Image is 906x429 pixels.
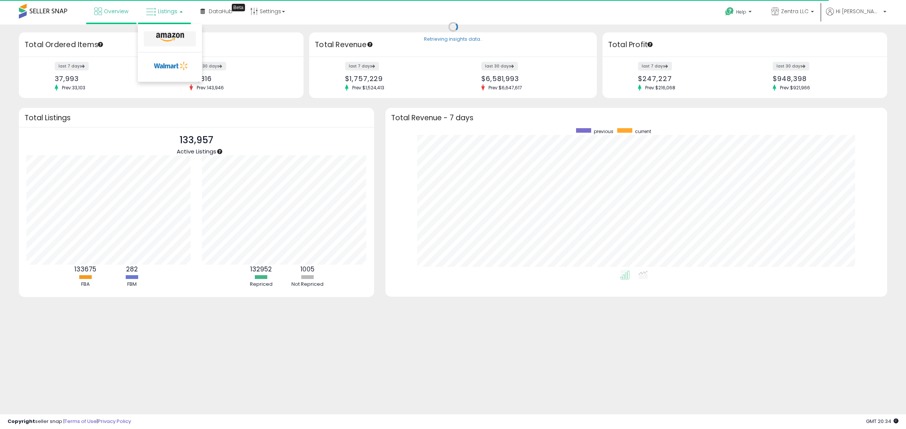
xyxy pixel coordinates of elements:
[193,84,228,91] span: Prev: 143,946
[641,84,679,91] span: Prev: $216,068
[836,8,881,15] span: Hi [PERSON_NAME]
[367,41,373,48] div: Tooltip anchor
[736,9,746,15] span: Help
[638,75,739,83] div: $247,227
[315,40,591,50] h3: Total Revenue
[424,36,482,43] div: Retrieving insights data..
[638,62,672,70] label: last 7 days
[594,128,613,135] span: previous
[300,265,314,274] b: 1005
[97,41,104,48] div: Tooltip anchor
[826,8,886,25] a: Hi [PERSON_NAME]
[776,84,814,91] span: Prev: $921,966
[635,128,651,135] span: current
[239,281,284,288] div: Repriced
[25,40,298,50] h3: Total Ordered Items
[109,281,154,288] div: FBM
[773,62,809,70] label: last 30 days
[104,8,128,15] span: Overview
[345,62,379,70] label: last 7 days
[55,62,89,70] label: last 7 days
[391,115,881,121] h3: Total Revenue - 7 days
[719,1,759,25] a: Help
[190,62,226,70] label: last 30 days
[74,265,96,274] b: 133675
[285,281,330,288] div: Not Repriced
[126,265,138,274] b: 282
[25,115,368,121] h3: Total Listings
[773,75,874,83] div: $948,398
[481,75,584,83] div: $6,581,993
[158,8,177,15] span: Listings
[608,40,881,50] h3: Total Profit
[177,133,216,147] p: 133,957
[485,84,526,91] span: Prev: $6,647,617
[647,41,653,48] div: Tooltip anchor
[232,4,245,11] div: Tooltip anchor
[55,75,156,83] div: 37,993
[725,7,734,16] i: Get Help
[216,148,223,155] div: Tooltip anchor
[481,62,518,70] label: last 30 days
[345,75,447,83] div: $1,757,229
[190,75,291,83] div: 141,816
[209,8,233,15] span: DataHub
[348,84,388,91] span: Prev: $1,524,413
[58,84,89,91] span: Prev: 33,103
[177,147,216,155] span: Active Listings
[250,265,272,274] b: 132952
[781,8,809,15] span: Zentra LLC
[63,281,108,288] div: FBA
